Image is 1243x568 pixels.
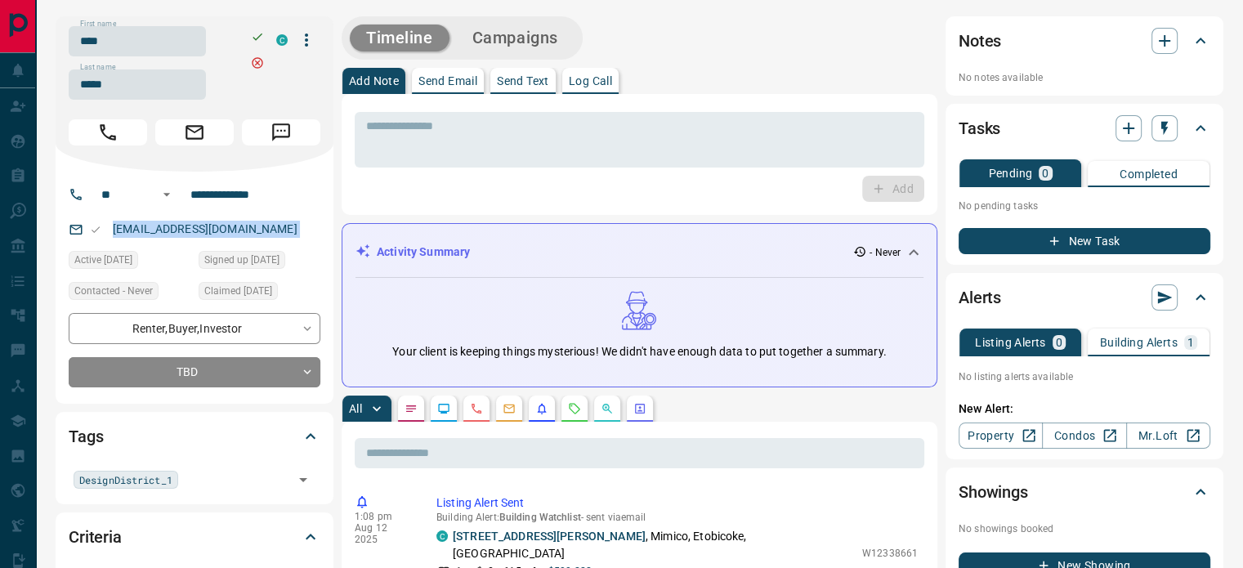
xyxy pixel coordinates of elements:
button: Timeline [350,25,449,51]
span: Call [69,119,147,145]
span: Claimed [DATE] [204,283,272,299]
button: Campaigns [456,25,575,51]
p: Completed [1120,168,1178,180]
div: Mon Oct 10 2022 [69,251,190,274]
a: [EMAIL_ADDRESS][DOMAIN_NAME] [113,222,297,235]
label: Last name [80,62,116,73]
div: Activity Summary- Never [355,237,923,267]
span: Signed up [DATE] [204,252,279,268]
svg: Email Valid [90,224,101,235]
p: No pending tasks [959,194,1210,218]
p: - Never [870,245,901,260]
svg: Calls [470,402,483,415]
span: DesignDistrict_1 [79,472,172,488]
div: Fri Aug 25 2017 [199,251,320,274]
div: Tasks [959,109,1210,148]
p: Your client is keeping things mysterious! We didn't have enough data to put together a summary. [392,343,886,360]
h2: Notes [959,28,1001,54]
div: Renter , Buyer , Investor [69,313,320,343]
svg: Requests [568,402,581,415]
p: 0 [1042,168,1049,179]
span: Email [155,119,234,145]
a: Property [959,423,1043,449]
p: No notes available [959,70,1210,85]
button: New Task [959,228,1210,254]
p: Send Text [497,75,549,87]
div: Alerts [959,278,1210,317]
p: Pending [988,168,1032,179]
p: 0 [1056,337,1062,348]
p: 1 [1187,337,1194,348]
svg: Notes [405,402,418,415]
svg: Agent Actions [633,402,646,415]
button: Open [157,185,177,204]
button: Open [292,468,315,491]
span: Contacted - Never [74,283,153,299]
div: condos.ca [436,530,448,542]
p: No showings booked [959,521,1210,536]
div: Tags [69,417,320,456]
p: Add Note [349,75,399,87]
h2: Showings [959,479,1028,505]
a: Mr.Loft [1126,423,1210,449]
p: Building Alert : - sent via email [436,512,918,523]
span: Message [242,119,320,145]
p: Activity Summary [377,244,470,261]
h2: Tags [69,423,103,449]
span: Building Watchlist [499,512,581,523]
p: Building Alerts [1100,337,1178,348]
svg: Emails [503,402,516,415]
span: Active [DATE] [74,252,132,268]
p: New Alert: [959,400,1210,418]
div: Sat Sep 16 2017 [199,282,320,305]
a: [STREET_ADDRESS][PERSON_NAME] [453,530,646,543]
div: TBD [69,357,320,387]
h2: Tasks [959,115,1000,141]
div: Showings [959,472,1210,512]
div: condos.ca [276,34,288,46]
p: W12338661 [862,546,918,561]
label: First name [80,19,116,29]
svg: Opportunities [601,402,614,415]
p: Listing Alert Sent [436,494,918,512]
p: Log Call [569,75,612,87]
p: 1:08 pm [355,511,412,522]
h2: Criteria [69,524,122,550]
p: Listing Alerts [975,337,1046,348]
p: No listing alerts available [959,369,1210,384]
svg: Listing Alerts [535,402,548,415]
div: Notes [959,21,1210,60]
p: , Mimico, Etobicoke, [GEOGRAPHIC_DATA] [453,528,854,562]
p: Send Email [418,75,477,87]
p: Aug 12 2025 [355,522,412,545]
a: Condos [1042,423,1126,449]
p: All [349,403,362,414]
div: Criteria [69,517,320,557]
h2: Alerts [959,284,1001,311]
svg: Lead Browsing Activity [437,402,450,415]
